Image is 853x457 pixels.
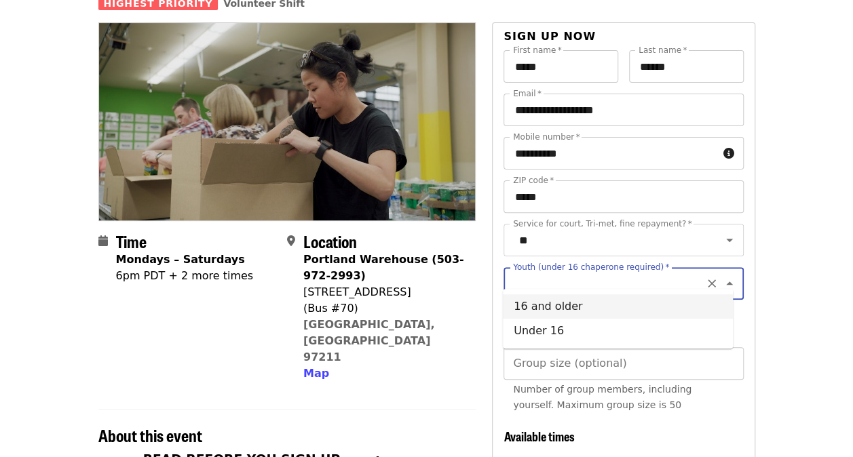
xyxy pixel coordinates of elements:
[513,384,691,410] span: Number of group members, including yourself. Maximum group size is 50
[503,294,733,319] li: 16 and older
[504,94,743,126] input: Email
[503,319,733,343] li: Under 16
[116,268,254,284] div: 6pm PDT + 2 more times
[720,231,739,250] button: Open
[98,423,202,447] span: About this event
[504,347,743,380] input: [object Object]
[303,253,464,282] strong: Portland Warehouse (503-972-2993)
[513,220,692,228] label: Service for court, Tri-met, fine repayment?
[513,133,580,141] label: Mobile number
[303,318,435,363] a: [GEOGRAPHIC_DATA], [GEOGRAPHIC_DATA] 97211
[702,274,721,293] button: Clear
[99,23,476,220] img: Oct/Nov/Dec - Portland: Repack/Sort (age 8+) organized by Oregon Food Bank
[303,365,329,382] button: Map
[504,50,618,83] input: First name
[639,46,687,54] label: Last name
[723,147,734,160] i: circle-info icon
[303,367,329,380] span: Map
[504,30,596,43] span: Sign up now
[513,90,542,98] label: Email
[513,46,562,54] label: First name
[629,50,744,83] input: Last name
[116,229,147,253] span: Time
[504,137,717,170] input: Mobile number
[303,229,357,253] span: Location
[513,263,669,271] label: Youth (under 16 chaperone required)
[504,427,574,445] span: Available times
[513,176,554,184] label: ZIP code
[720,274,739,293] button: Close
[504,180,743,213] input: ZIP code
[303,284,465,300] div: [STREET_ADDRESS]
[98,235,108,247] i: calendar icon
[116,253,245,266] strong: Mondays – Saturdays
[287,235,295,247] i: map-marker-alt icon
[303,300,465,317] div: (Bus #70)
